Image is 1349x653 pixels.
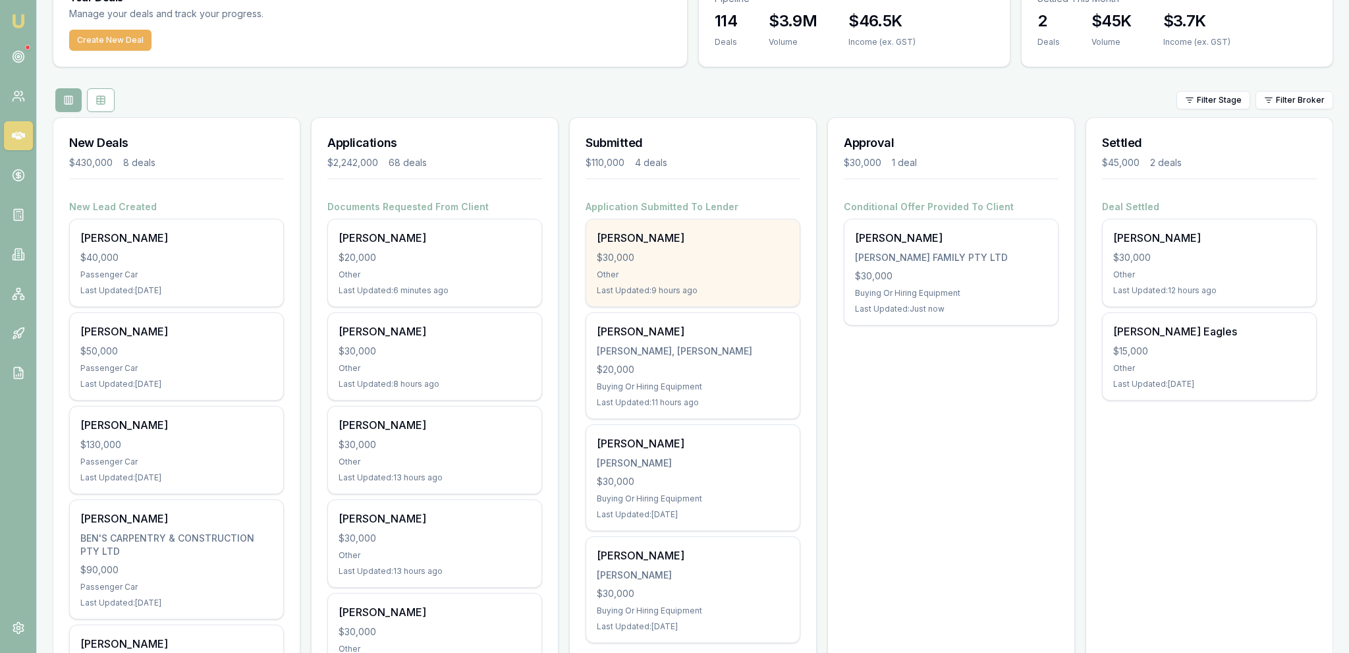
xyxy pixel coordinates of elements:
div: Buying Or Hiring Equipment [855,288,1047,298]
div: Deals [1037,37,1060,47]
div: Last Updated: [DATE] [80,472,273,483]
div: $2,242,000 [327,156,378,169]
h3: Approval [844,134,1059,152]
h4: Conditional Offer Provided To Client [844,200,1059,213]
button: Create New Deal [69,30,151,51]
div: $40,000 [80,251,273,264]
div: [PERSON_NAME] [339,417,531,433]
div: $430,000 [69,156,113,169]
div: $30,000 [597,475,789,488]
div: $45,000 [1102,156,1140,169]
div: Other [1113,363,1306,374]
div: Last Updated: [DATE] [80,379,273,389]
div: Volume [1091,37,1132,47]
div: Buying Or Hiring Equipment [597,382,789,392]
div: Other [1113,270,1306,280]
div: $20,000 [339,251,531,264]
div: $110,000 [586,156,624,169]
div: Last Updated: 6 minutes ago [339,285,531,296]
div: Other [339,550,531,561]
h3: New Deals [69,134,284,152]
div: Last Updated: 8 hours ago [339,379,531,389]
div: $50,000 [80,345,273,358]
div: [PERSON_NAME] Eagles [1113,324,1306,339]
div: [PERSON_NAME] [597,569,789,582]
div: $130,000 [80,438,273,451]
div: Buying Or Hiring Equipment [597,494,789,504]
p: Manage your deals and track your progress. [69,7,406,22]
div: Other [339,363,531,374]
div: Last Updated: [DATE] [80,285,273,296]
div: Last Updated: 11 hours ago [597,397,789,408]
div: Last Updated: [DATE] [597,621,789,632]
div: [PERSON_NAME] [597,230,789,246]
h4: Application Submitted To Lender [586,200,800,213]
div: $30,000 [597,587,789,600]
div: $15,000 [1113,345,1306,358]
div: $30,000 [855,270,1047,283]
div: Last Updated: 12 hours ago [1113,285,1306,296]
div: $30,000 [844,156,881,169]
div: 4 deals [635,156,667,169]
div: [PERSON_NAME] [80,636,273,652]
h3: 2 [1037,11,1060,32]
div: Passenger Car [80,582,273,592]
div: Passenger Car [80,270,273,280]
div: 2 deals [1150,156,1182,169]
div: $30,000 [339,438,531,451]
div: Other [339,457,531,467]
div: $30,000 [339,345,531,358]
img: emu-icon-u.png [11,13,26,29]
div: Last Updated: [DATE] [80,598,273,608]
div: Last Updated: 13 hours ago [339,566,531,577]
div: 1 deal [892,156,917,169]
div: BEN'S CARPENTRY & CONSTRUCTION PTY LTD [80,532,273,558]
div: Income (ex. GST) [1163,37,1230,47]
h4: Deal Settled [1102,200,1317,213]
div: [PERSON_NAME] [339,604,531,620]
div: [PERSON_NAME] [855,230,1047,246]
h3: $45K [1091,11,1132,32]
div: [PERSON_NAME] [339,511,531,526]
span: Filter Broker [1276,95,1325,105]
div: [PERSON_NAME] [339,230,531,246]
div: Last Updated: 9 hours ago [597,285,789,296]
div: [PERSON_NAME], [PERSON_NAME] [597,345,789,358]
div: 8 deals [123,156,155,169]
div: Last Updated: 13 hours ago [339,472,531,483]
div: Other [339,270,531,280]
div: Last Updated: Just now [855,304,1047,314]
div: Volume [769,37,817,47]
div: Last Updated: [DATE] [1113,379,1306,389]
div: [PERSON_NAME] [597,324,789,339]
div: [PERSON_NAME] [80,417,273,433]
div: Passenger Car [80,457,273,467]
div: $30,000 [1113,251,1306,264]
div: Other [597,270,789,280]
div: $90,000 [80,563,273,577]
div: $30,000 [339,625,531,639]
div: [PERSON_NAME] [1113,230,1306,246]
button: Filter Stage [1176,91,1250,109]
div: Income (ex. GST) [848,37,916,47]
h3: Settled [1102,134,1317,152]
h3: Applications [327,134,542,152]
div: 68 deals [389,156,427,169]
div: [PERSON_NAME] FAMILY PTY LTD [855,251,1047,264]
h3: $46.5K [848,11,916,32]
div: $20,000 [597,363,789,376]
div: Buying Or Hiring Equipment [597,606,789,616]
div: [PERSON_NAME] [339,324,531,339]
span: Filter Stage [1197,95,1242,105]
div: [PERSON_NAME] [597,436,789,451]
h4: Documents Requested From Client [327,200,542,213]
div: Passenger Car [80,363,273,374]
h3: $3.7K [1163,11,1230,32]
div: Last Updated: [DATE] [597,509,789,520]
div: [PERSON_NAME] [597,457,789,470]
div: [PERSON_NAME] [80,230,273,246]
h3: $3.9M [769,11,817,32]
div: $30,000 [597,251,789,264]
div: Deals [715,37,737,47]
